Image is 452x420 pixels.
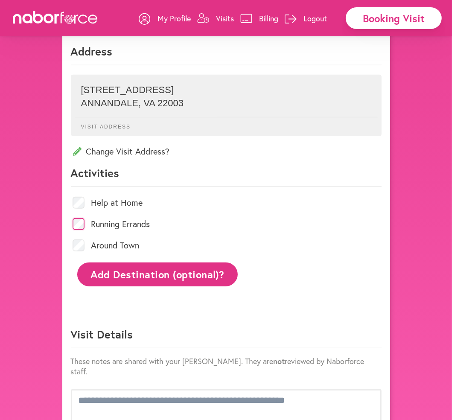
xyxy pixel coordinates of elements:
[216,13,234,23] p: Visits
[346,7,442,29] div: Booking Visit
[259,13,278,23] p: Billing
[157,13,191,23] p: My Profile
[285,6,327,31] a: Logout
[71,44,382,65] p: Address
[77,262,238,286] button: Add Destination (optional)?
[303,13,327,23] p: Logout
[71,166,382,187] p: Activities
[71,327,382,348] p: Visit Details
[81,85,371,96] p: [STREET_ADDRESS]
[91,220,150,228] label: Running Errands
[91,198,143,207] label: Help at Home
[71,356,382,376] p: These notes are shared with your [PERSON_NAME]. They are reviewed by Naborforce staff.
[91,241,140,250] label: Around Town
[75,117,378,130] p: Visit Address
[274,356,285,366] strong: not
[139,6,191,31] a: My Profile
[197,6,234,31] a: Visits
[81,98,371,109] p: ANNANDALE , VA 22003
[71,146,382,157] p: Change Visit Address?
[240,6,278,31] a: Billing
